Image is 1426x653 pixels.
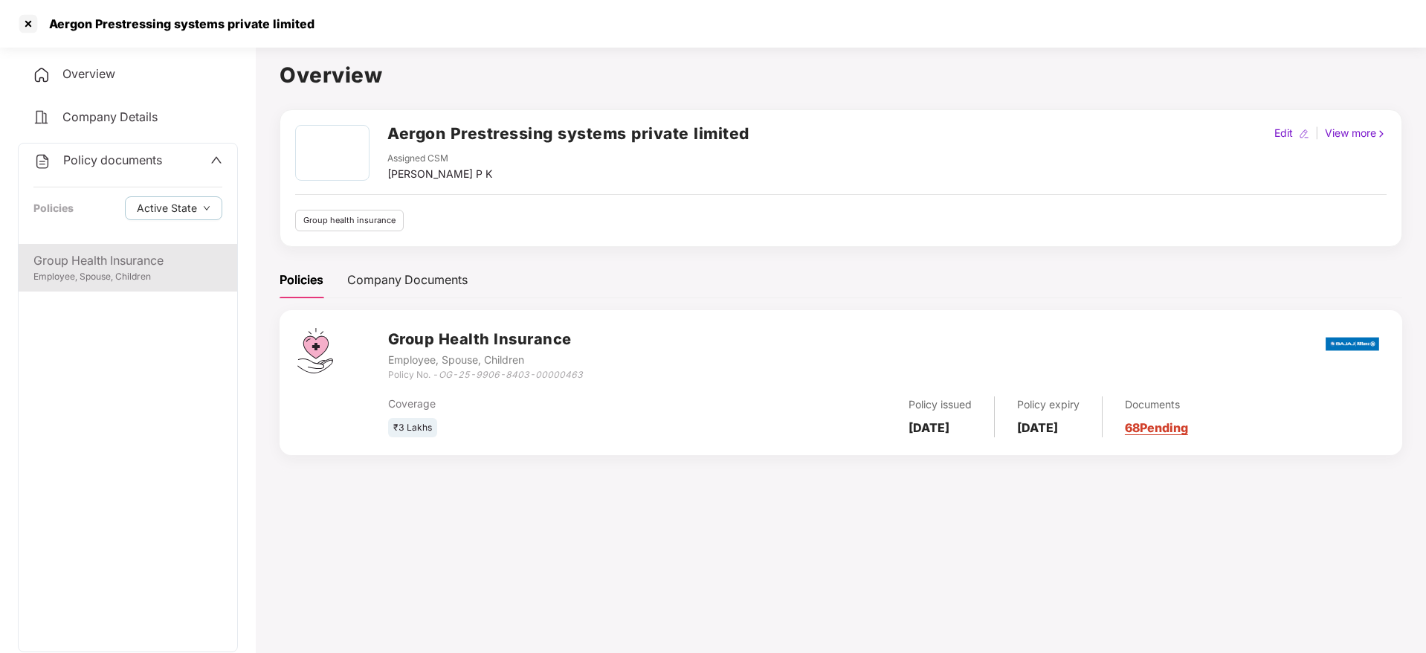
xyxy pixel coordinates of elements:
[33,152,51,170] img: svg+xml;base64,PHN2ZyB4bWxucz0iaHR0cDovL3d3dy53My5vcmcvMjAwMC9zdmciIHdpZHRoPSIyNCIgaGVpZ2h0PSIyNC...
[1017,420,1058,435] b: [DATE]
[388,396,720,412] div: Coverage
[387,166,492,182] div: [PERSON_NAME] P K
[1017,396,1080,413] div: Policy expiry
[280,271,323,289] div: Policies
[909,420,949,435] b: [DATE]
[1376,129,1387,139] img: rightIcon
[1299,129,1309,139] img: editIcon
[388,352,583,368] div: Employee, Spouse, Children
[388,328,583,351] h3: Group Health Insurance
[388,418,437,438] div: ₹3 Lakhs
[203,205,210,213] span: down
[909,396,972,413] div: Policy issued
[280,59,1402,91] h1: Overview
[125,196,222,220] button: Active Statedown
[439,369,583,380] i: OG-25-9906-8403-00000463
[1271,125,1296,141] div: Edit
[297,328,333,373] img: svg+xml;base64,PHN2ZyB4bWxucz0iaHR0cDovL3d3dy53My5vcmcvMjAwMC9zdmciIHdpZHRoPSI0Ny43MTQiIGhlaWdodD...
[1125,396,1188,413] div: Documents
[1322,125,1390,141] div: View more
[62,109,158,124] span: Company Details
[1326,327,1379,361] img: bajaj.png
[33,66,51,84] img: svg+xml;base64,PHN2ZyB4bWxucz0iaHR0cDovL3d3dy53My5vcmcvMjAwMC9zdmciIHdpZHRoPSIyNCIgaGVpZ2h0PSIyNC...
[33,200,74,216] div: Policies
[387,121,749,146] h2: Aergon Prestressing systems private limited
[137,200,197,216] span: Active State
[1125,420,1188,435] a: 68 Pending
[388,368,583,382] div: Policy No. -
[33,270,222,284] div: Employee, Spouse, Children
[62,66,115,81] span: Overview
[387,152,492,166] div: Assigned CSM
[210,154,222,166] span: up
[295,210,404,231] div: Group health insurance
[63,152,162,167] span: Policy documents
[1312,125,1322,141] div: |
[33,109,51,126] img: svg+xml;base64,PHN2ZyB4bWxucz0iaHR0cDovL3d3dy53My5vcmcvMjAwMC9zdmciIHdpZHRoPSIyNCIgaGVpZ2h0PSIyNC...
[40,16,314,31] div: Aergon Prestressing systems private limited
[33,251,222,270] div: Group Health Insurance
[347,271,468,289] div: Company Documents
